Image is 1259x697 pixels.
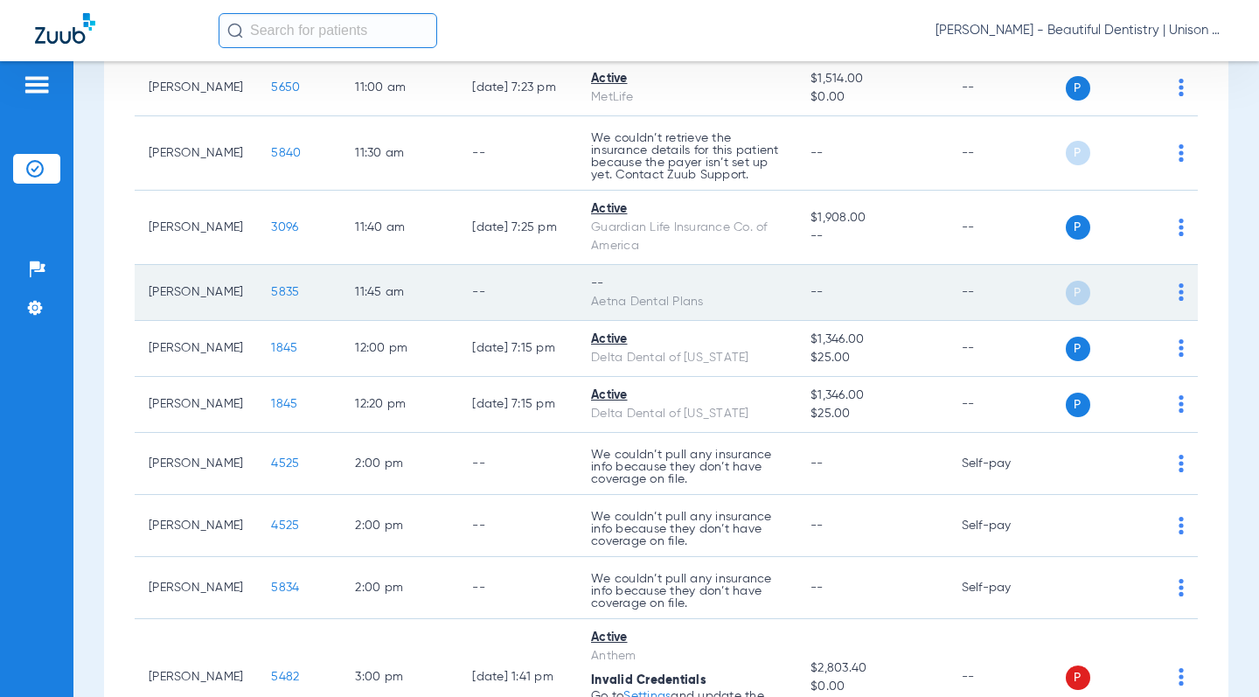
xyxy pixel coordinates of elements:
[591,405,783,423] div: Delta Dental of [US_STATE]
[591,449,783,485] p: We couldn’t pull any insurance info because they don’t have coverage on file.
[135,557,257,619] td: [PERSON_NAME]
[135,191,257,265] td: [PERSON_NAME]
[936,22,1224,39] span: [PERSON_NAME] - Beautiful Dentistry | Unison Dental Group
[271,286,299,298] span: 5835
[271,342,297,354] span: 1845
[1179,283,1184,301] img: group-dot-blue.svg
[341,321,458,377] td: 12:00 PM
[948,557,1066,619] td: Self-pay
[948,265,1066,321] td: --
[810,457,824,470] span: --
[591,293,783,311] div: Aetna Dental Plans
[591,331,783,349] div: Active
[591,387,783,405] div: Active
[135,321,257,377] td: [PERSON_NAME]
[1179,339,1184,357] img: group-dot-blue.svg
[810,70,933,88] span: $1,514.00
[810,147,824,159] span: --
[1066,393,1090,417] span: P
[271,519,299,532] span: 4525
[227,23,243,38] img: Search Icon
[35,13,95,44] img: Zuub Logo
[948,377,1066,433] td: --
[1179,144,1184,162] img: group-dot-blue.svg
[810,405,933,423] span: $25.00
[458,191,577,265] td: [DATE] 7:25 PM
[271,147,301,159] span: 5840
[1172,613,1259,697] iframe: Chat Widget
[458,321,577,377] td: [DATE] 7:15 PM
[458,495,577,557] td: --
[591,219,783,255] div: Guardian Life Insurance Co. of America
[1066,337,1090,361] span: P
[135,433,257,495] td: [PERSON_NAME]
[219,13,437,48] input: Search for patients
[948,60,1066,116] td: --
[948,433,1066,495] td: Self-pay
[810,678,933,696] span: $0.00
[458,265,577,321] td: --
[1066,666,1090,690] span: P
[810,519,824,532] span: --
[271,457,299,470] span: 4525
[591,132,783,181] p: We couldn’t retrieve the insurance details for this patient because the payer isn’t set up yet. C...
[1179,79,1184,96] img: group-dot-blue.svg
[341,495,458,557] td: 2:00 PM
[1066,215,1090,240] span: P
[591,674,706,687] span: Invalid Credentials
[591,70,783,88] div: Active
[591,275,783,293] div: --
[1179,517,1184,534] img: group-dot-blue.svg
[341,265,458,321] td: 11:45 AM
[1066,141,1090,165] span: P
[1066,76,1090,101] span: P
[341,377,458,433] td: 12:20 PM
[271,398,297,410] span: 1845
[591,573,783,610] p: We couldn’t pull any insurance info because they don’t have coverage on file.
[948,116,1066,191] td: --
[135,116,257,191] td: [PERSON_NAME]
[135,377,257,433] td: [PERSON_NAME]
[591,88,783,107] div: MetLife
[810,387,933,405] span: $1,346.00
[810,227,933,246] span: --
[341,191,458,265] td: 11:40 AM
[810,88,933,107] span: $0.00
[810,349,933,367] span: $25.00
[271,671,299,683] span: 5482
[135,60,257,116] td: [PERSON_NAME]
[1179,455,1184,472] img: group-dot-blue.svg
[810,209,933,227] span: $1,908.00
[591,200,783,219] div: Active
[271,221,298,233] span: 3096
[458,377,577,433] td: [DATE] 7:15 PM
[810,582,824,594] span: --
[271,81,300,94] span: 5650
[591,511,783,547] p: We couldn’t pull any insurance info because they don’t have coverage on file.
[1179,579,1184,596] img: group-dot-blue.svg
[341,60,458,116] td: 11:00 AM
[810,331,933,349] span: $1,346.00
[271,582,299,594] span: 5834
[458,433,577,495] td: --
[948,495,1066,557] td: Self-pay
[948,191,1066,265] td: --
[1179,395,1184,413] img: group-dot-blue.svg
[135,265,257,321] td: [PERSON_NAME]
[135,495,257,557] td: [PERSON_NAME]
[810,286,824,298] span: --
[458,60,577,116] td: [DATE] 7:23 PM
[1179,219,1184,236] img: group-dot-blue.svg
[591,349,783,367] div: Delta Dental of [US_STATE]
[948,321,1066,377] td: --
[1066,281,1090,305] span: P
[591,647,783,666] div: Anthem
[591,629,783,647] div: Active
[23,74,51,95] img: hamburger-icon
[810,659,933,678] span: $2,803.40
[458,116,577,191] td: --
[341,557,458,619] td: 2:00 PM
[341,116,458,191] td: 11:30 AM
[458,557,577,619] td: --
